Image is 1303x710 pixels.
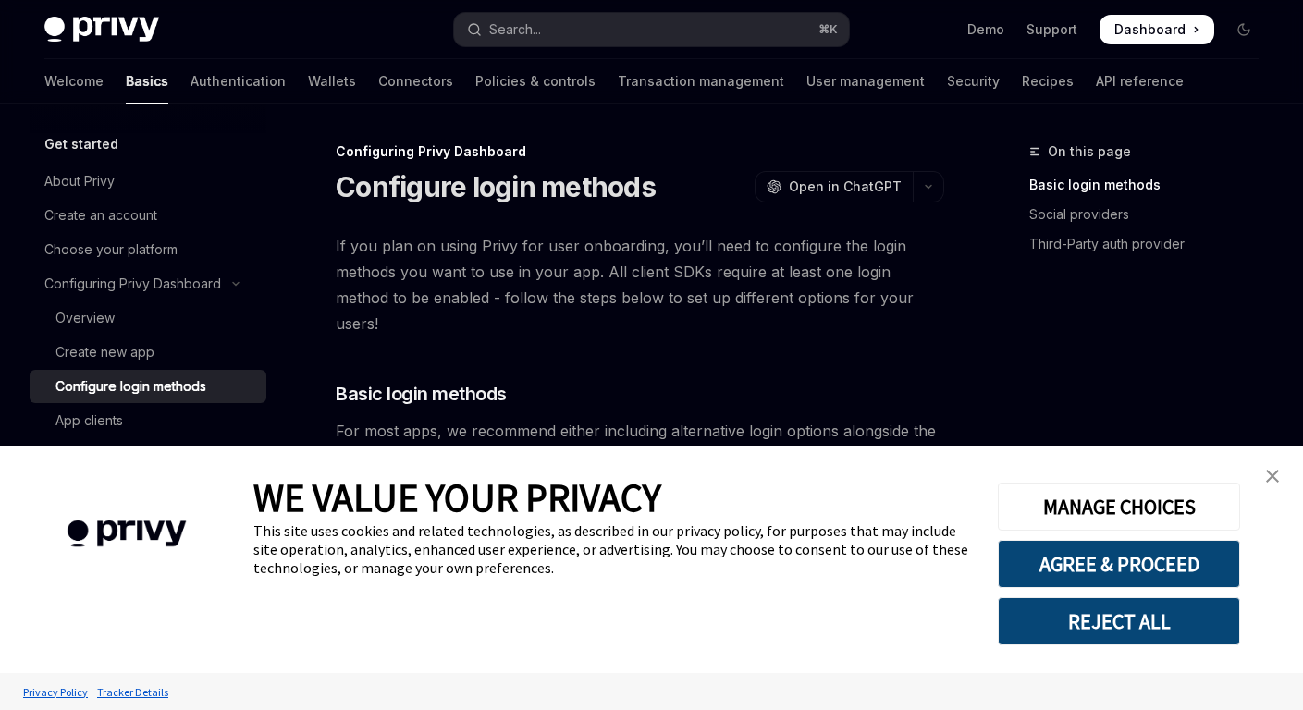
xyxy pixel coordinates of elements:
a: Transaction management [618,59,784,104]
a: Configure login methods [30,370,266,403]
a: Tracker Details [92,676,173,708]
a: Create an account [30,199,266,232]
button: Toggle dark mode [1229,15,1259,44]
div: App clients [55,410,123,432]
button: Open search [454,13,849,46]
a: API reference [1096,59,1184,104]
button: Open in ChatGPT [755,171,913,202]
a: Welcome [44,59,104,104]
div: Configure login methods [55,375,206,398]
a: Dashboard [1100,15,1214,44]
a: Basic login methods [1029,170,1273,200]
a: Create new app [30,336,266,369]
span: ⌘ K [818,22,838,37]
span: Basic login methods [336,381,507,407]
div: Create an account [44,204,157,226]
div: This site uses cookies and related technologies, as described in our privacy policy, for purposes... [253,521,970,577]
a: Basics [126,59,168,104]
a: Security [947,59,1000,104]
img: company logo [28,494,226,574]
a: Policies & controls [475,59,596,104]
h5: Get started [44,133,118,155]
button: Toggle Configuring Privy Dashboard section [30,267,266,300]
span: Open in ChatGPT [789,177,902,196]
span: Dashboard [1114,20,1186,39]
div: Configuring Privy Dashboard [44,273,221,295]
div: Choose your platform [44,239,178,261]
span: WE VALUE YOUR PRIVACY [253,473,661,521]
div: About Privy [44,170,115,192]
a: About Privy [30,165,266,198]
a: Social providers [1029,200,1273,229]
div: Teammate roles [55,444,154,466]
img: close banner [1266,470,1279,483]
div: Configuring Privy Dashboard [336,142,944,161]
a: Teammate roles [30,438,266,471]
img: dark logo [44,17,159,43]
a: User management [806,59,925,104]
span: For most apps, we recommend either including alternative login options alongside the following, o... [336,418,944,521]
a: Recipes [1022,59,1074,104]
h1: Configure login methods [336,170,656,203]
a: Authentication [191,59,286,104]
a: Connectors [378,59,453,104]
a: App clients [30,404,266,437]
div: Overview [55,307,115,329]
a: Third-Party auth provider [1029,229,1273,259]
button: REJECT ALL [998,597,1240,645]
a: Wallets [308,59,356,104]
a: Support [1026,20,1077,39]
a: Overview [30,301,266,335]
a: close banner [1254,458,1291,495]
div: Search... [489,18,541,41]
a: Privacy Policy [18,676,92,708]
a: Choose your platform [30,233,266,266]
span: On this page [1048,141,1131,163]
span: If you plan on using Privy for user onboarding, you’ll need to configure the login methods you wa... [336,233,944,337]
button: MANAGE CHOICES [998,483,1240,531]
a: Demo [967,20,1004,39]
div: Create new app [55,341,154,363]
button: AGREE & PROCEED [998,540,1240,588]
